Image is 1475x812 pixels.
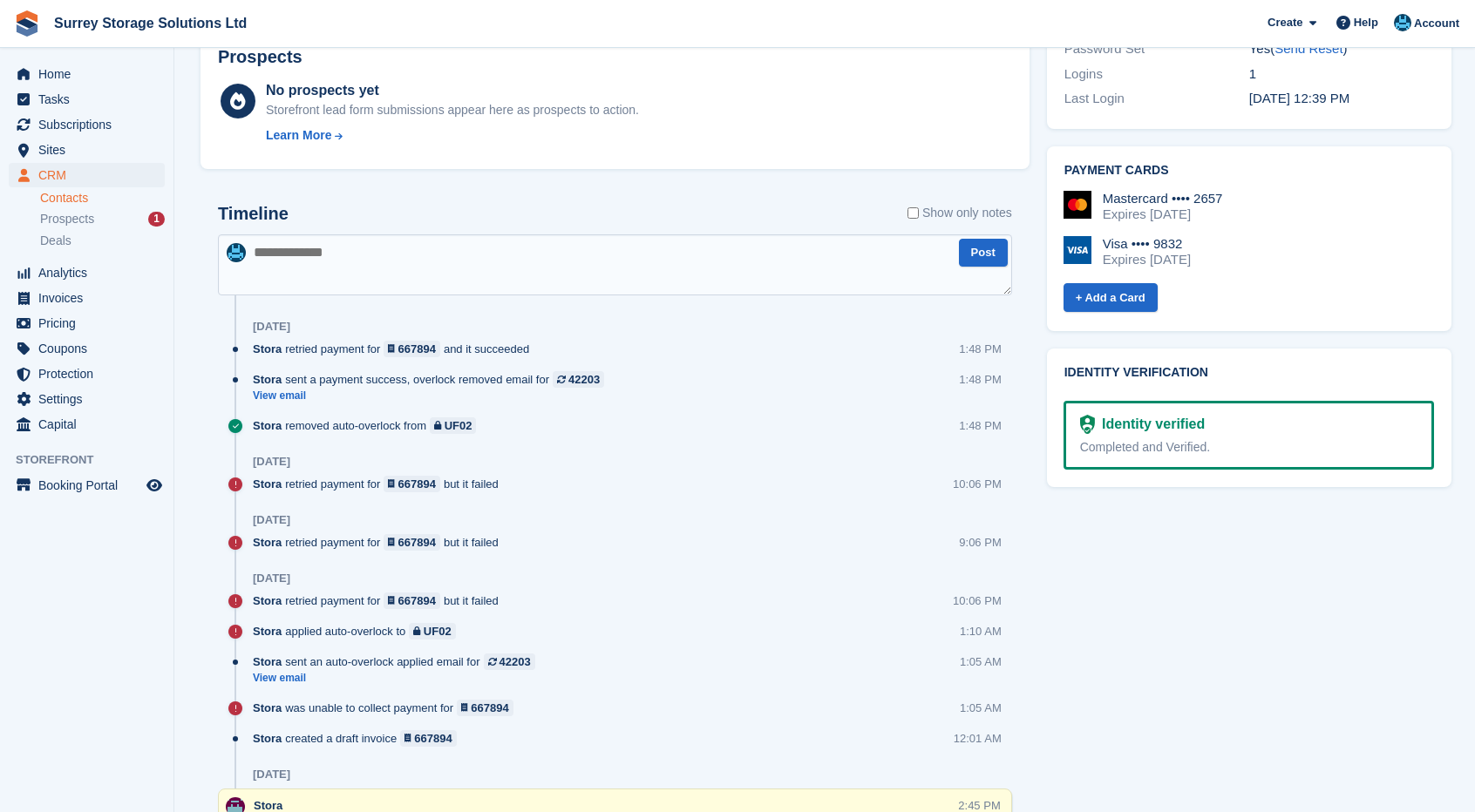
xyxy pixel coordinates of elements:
span: Booking Portal [38,473,143,497]
span: Storefront [16,451,173,469]
a: 667894 [384,476,440,492]
div: Completed and Verified. [1080,438,1417,457]
input: Show only notes [907,204,919,222]
div: Yes [1249,39,1434,59]
a: Deals [40,232,165,250]
div: Storefront lead form submissions appear here as prospects to action. [266,101,639,119]
div: Logins [1064,64,1249,85]
img: Visa Logo [1064,236,1091,264]
a: Contacts [40,190,165,206]
a: menu [9,138,165,162]
div: Expires [DATE] [1103,252,1191,267]
div: 42203 [500,653,531,670]
span: Tasks [38,87,143,112]
div: Password Set [1064,39,1249,59]
div: applied auto-overlock to [253,623,465,639]
time: 2024-06-01 11:39:32 UTC [1249,91,1350,105]
span: Stora [253,476,282,492]
span: Sites [38,138,143,162]
div: UF02 [424,623,452,639]
span: Capital [38,412,143,436]
div: Visa •••• 9832 [1103,236,1191,252]
img: Identity Verification Ready [1080,415,1095,434]
img: Sonny Harverson [1394,14,1411,31]
a: menu [9,336,165,361]
span: Home [38,62,143,86]
div: 1 [148,212,165,227]
span: Stora [253,623,282,639]
div: 1:48 PM [959,417,1001,434]
span: Help [1354,14,1378,31]
a: menu [9,261,165,285]
div: removed auto-overlock from [253,417,485,434]
a: UF02 [409,623,455,639]
div: sent a payment success, overlock removed email for [253,371,613,388]
span: Stora [253,700,282,716]
span: Deals [40,233,71,249]
h2: Payment cards [1064,164,1434,178]
a: UF02 [430,417,476,434]
span: Coupons [38,336,143,361]
a: menu [9,163,165,187]
div: 1 [1249,64,1434,85]
div: Last Login [1064,89,1249,109]
span: Create [1268,14,1302,31]
span: Pricing [38,311,143,335]
div: 1:05 AM [960,700,1002,716]
div: retried payment for but it failed [253,592,507,609]
div: 42203 [568,371,600,388]
div: 667894 [398,341,436,357]
span: Stora [253,592,282,609]
span: Settings [38,387,143,411]
div: 1:48 PM [959,371,1001,388]
a: menu [9,87,165,112]
div: 1:48 PM [959,341,1001,357]
div: [DATE] [253,513,290,527]
div: 1:05 AM [960,653,1002,670]
a: Preview store [144,475,165,496]
div: [DATE] [253,320,290,334]
span: Prospects [40,211,94,227]
div: 1:10 AM [960,623,1002,639]
span: Analytics [38,261,143,285]
div: retried payment for and it succeeded [253,341,538,357]
div: 10:06 PM [953,592,1002,609]
span: Stora [253,534,282,551]
a: Surrey Storage Solutions Ltd [47,9,254,37]
h2: Prospects [218,47,302,67]
img: stora-icon-8386f47178a22dfd0bd8f6a31ec36ba5ce8667c1dd55bd0f319d3a0aa187defe.svg [14,10,40,37]
div: [DATE] [253,455,290,469]
div: 667894 [471,700,508,716]
div: No prospects yet [266,80,639,101]
a: View email [253,389,613,403]
span: CRM [38,163,143,187]
img: Sonny Harverson [227,243,246,262]
div: Identity verified [1095,414,1205,435]
button: Post [959,239,1008,267]
h2: Timeline [218,204,289,224]
div: 667894 [398,476,436,492]
span: Protection [38,362,143,386]
div: 12:01 AM [954,730,1002,747]
span: ( ) [1270,41,1347,56]
div: 667894 [398,534,436,551]
a: menu [9,62,165,86]
div: retried payment for but it failed [253,534,507,551]
span: Stora [253,371,282,388]
span: Subscriptions [38,112,143,137]
a: Send Reset [1274,41,1342,56]
a: menu [9,286,165,310]
div: [DATE] [253,572,290,585]
a: menu [9,387,165,411]
span: Stora [253,730,282,747]
a: menu [9,311,165,335]
a: 667894 [457,700,513,716]
a: menu [9,412,165,436]
div: 9:06 PM [959,534,1001,551]
a: menu [9,473,165,497]
div: UF02 [445,417,472,434]
a: menu [9,112,165,137]
div: 10:06 PM [953,476,1002,492]
div: Learn More [266,126,331,145]
div: [DATE] [253,768,290,782]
